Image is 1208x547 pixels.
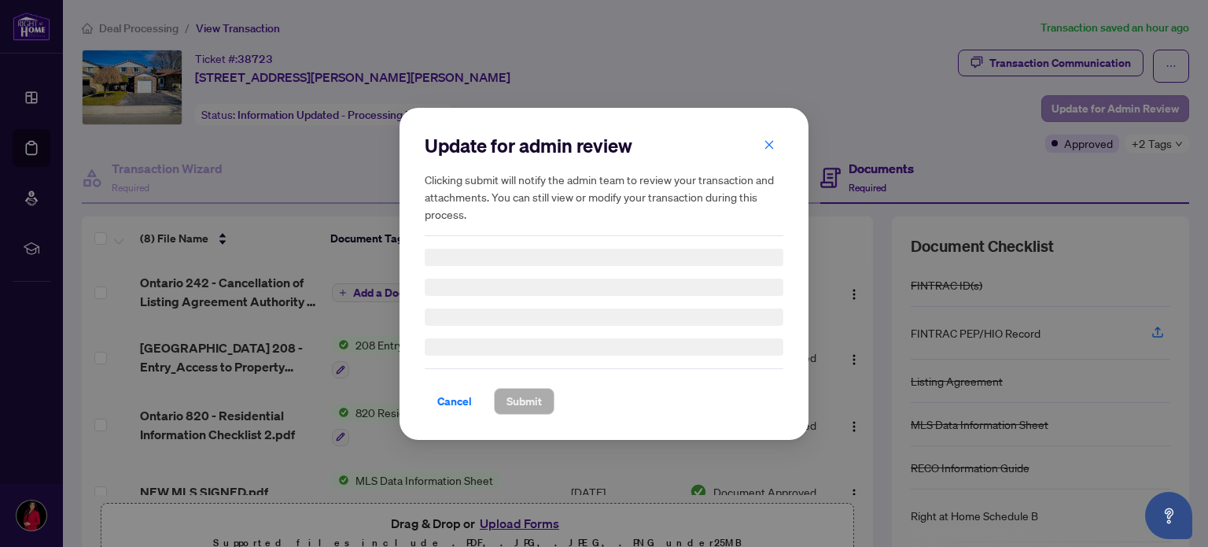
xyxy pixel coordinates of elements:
[764,139,775,150] span: close
[425,133,783,158] h2: Update for admin review
[425,388,484,415] button: Cancel
[425,171,783,223] h5: Clicking submit will notify the admin team to review your transaction and attachments. You can st...
[437,389,472,414] span: Cancel
[494,388,554,415] button: Submit
[1145,492,1192,539] button: Open asap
